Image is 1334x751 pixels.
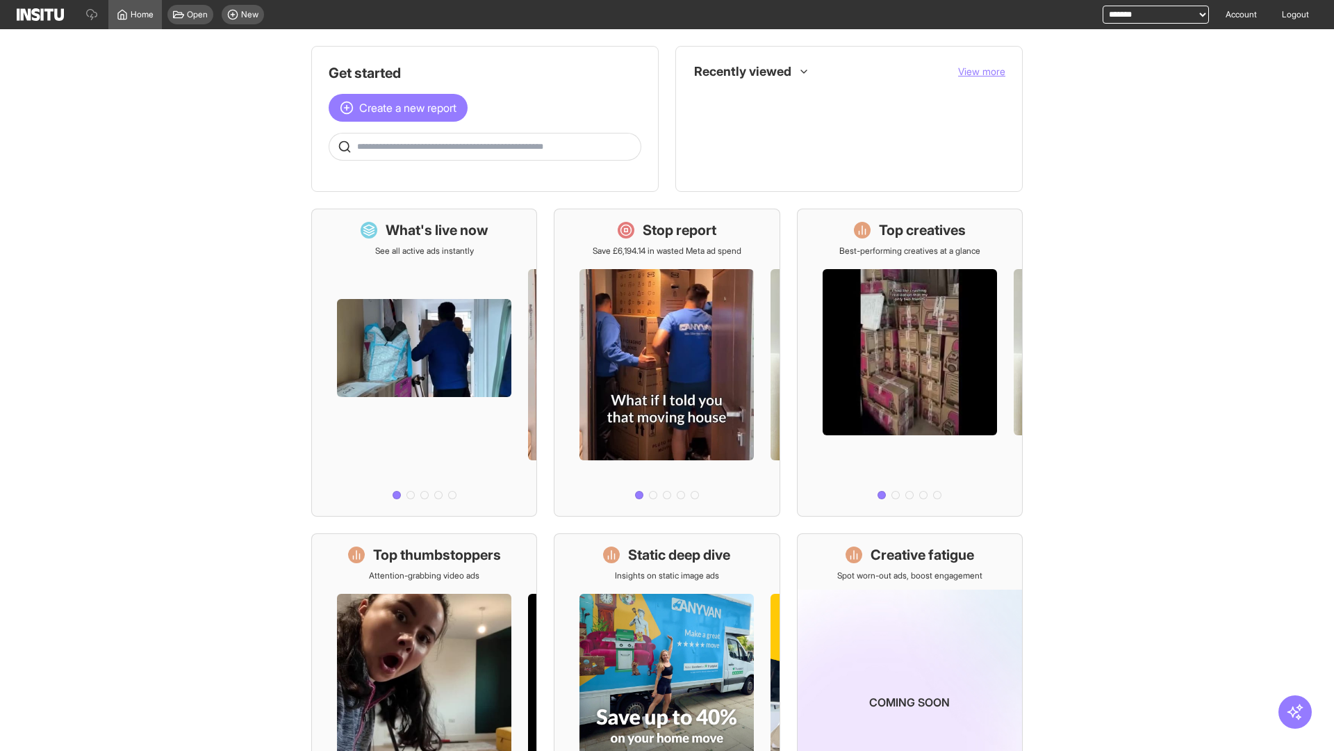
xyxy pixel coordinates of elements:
[311,209,537,517] a: What's live nowSee all active ads instantly
[797,209,1023,517] a: Top creativesBest-performing creatives at a glance
[329,63,641,83] h1: Get started
[359,99,456,116] span: Create a new report
[329,94,468,122] button: Create a new report
[723,94,994,105] span: What's live now
[187,9,208,20] span: Open
[386,220,488,240] h1: What's live now
[698,91,715,108] div: Dashboard
[369,570,479,581] p: Attention-grabbing video ads
[628,545,730,565] h1: Static deep dive
[839,245,980,257] p: Best-performing creatives at a glance
[643,220,716,240] h1: Stop report
[698,122,715,138] div: Insights
[698,152,715,169] div: Insights
[373,545,501,565] h1: Top thumbstoppers
[879,220,966,240] h1: Top creatives
[958,65,1005,77] span: View more
[723,124,811,136] span: Creative Fatigue [Beta]
[241,9,258,20] span: New
[17,8,64,21] img: Logo
[375,245,474,257] p: See all active ads instantly
[131,9,154,20] span: Home
[723,124,994,136] span: Creative Fatigue [Beta]
[615,570,719,581] p: Insights on static image ads
[723,155,994,166] span: Top 10 Unique Creatives [Beta]
[593,245,741,257] p: Save £6,194.14 in wasted Meta ad spend
[723,155,851,166] span: Top 10 Unique Creatives [Beta]
[958,65,1005,79] button: View more
[723,94,782,105] span: What's live now
[554,209,780,517] a: Stop reportSave £6,194.14 in wasted Meta ad spend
